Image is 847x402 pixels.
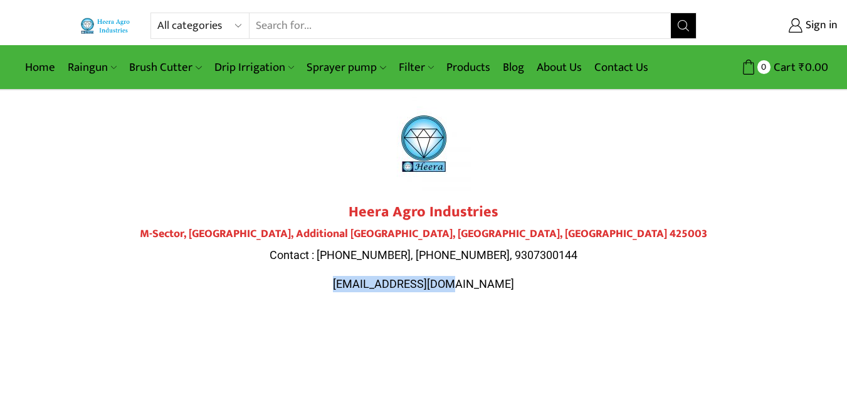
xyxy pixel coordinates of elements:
strong: Heera Agro Industries [349,199,498,225]
h4: M-Sector, [GEOGRAPHIC_DATA], Additional [GEOGRAPHIC_DATA], [GEOGRAPHIC_DATA], [GEOGRAPHIC_DATA] 4... [73,228,775,241]
a: Filter [392,53,440,82]
a: Home [19,53,61,82]
a: Raingun [61,53,123,82]
a: Sign in [715,14,838,37]
span: ₹ [799,58,805,77]
a: Drip Irrigation [208,53,300,82]
span: Contact : [PHONE_NUMBER], [PHONE_NUMBER], 9307300144 [270,248,577,262]
button: Search button [671,13,696,38]
a: Brush Cutter [123,53,208,82]
a: Products [440,53,497,82]
img: heera-logo-1000 [377,97,471,191]
a: Sprayer pump [300,53,392,82]
a: Blog [497,53,530,82]
span: Sign in [802,18,838,34]
input: Search for... [250,13,670,38]
span: [EMAIL_ADDRESS][DOMAIN_NAME] [333,277,514,290]
span: 0 [757,60,771,73]
a: Contact Us [588,53,655,82]
span: Cart [771,59,796,76]
bdi: 0.00 [799,58,828,77]
a: 0 Cart ₹0.00 [709,56,828,79]
a: About Us [530,53,588,82]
